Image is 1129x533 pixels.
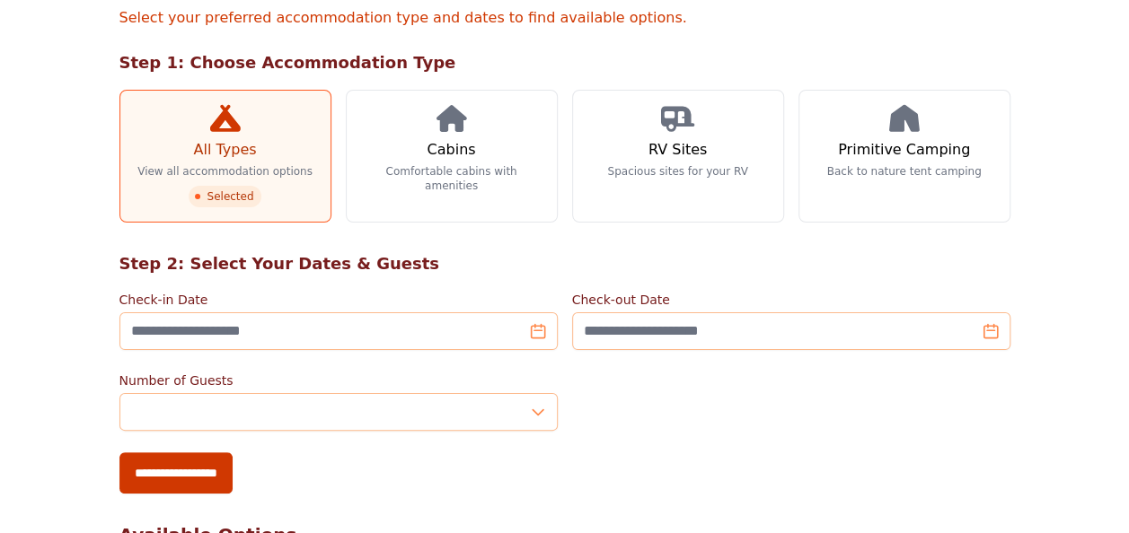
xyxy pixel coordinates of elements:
[119,7,1010,29] p: Select your preferred accommodation type and dates to find available options.
[648,139,707,161] h3: RV Sites
[607,164,747,179] p: Spacious sites for your RV
[572,90,784,223] a: RV Sites Spacious sites for your RV
[427,139,475,161] h3: Cabins
[119,90,331,223] a: All Types View all accommodation options Selected
[798,90,1010,223] a: Primitive Camping Back to nature tent camping
[119,251,1010,276] h2: Step 2: Select Your Dates & Guests
[193,139,256,161] h3: All Types
[838,139,970,161] h3: Primitive Camping
[137,164,313,179] p: View all accommodation options
[119,50,1010,75] h2: Step 1: Choose Accommodation Type
[119,371,558,389] label: Number of Guests
[361,164,542,193] p: Comfortable cabins with amenities
[827,164,982,179] p: Back to nature tent camping
[572,291,1010,309] label: Check-out Date
[119,291,558,309] label: Check-in Date
[189,186,260,207] span: Selected
[346,90,558,223] a: Cabins Comfortable cabins with amenities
